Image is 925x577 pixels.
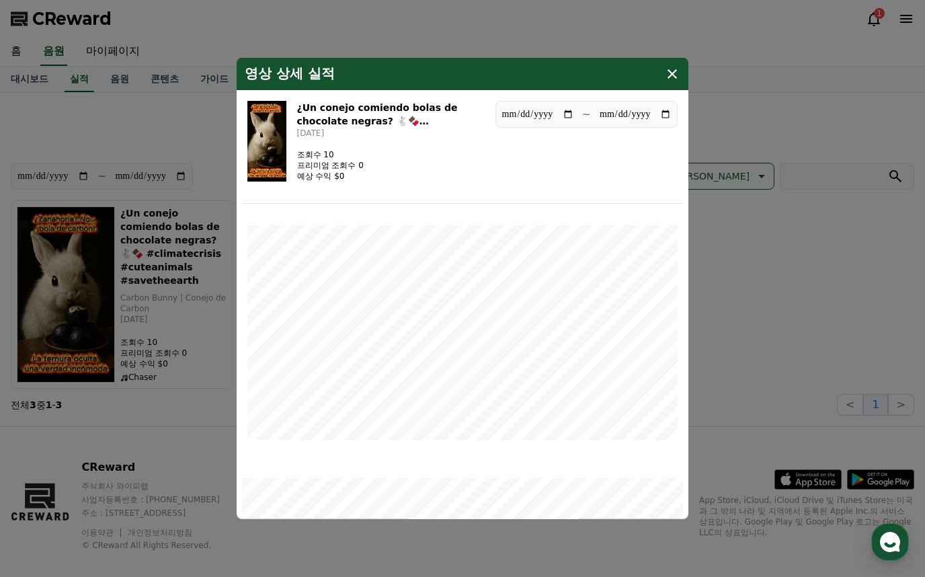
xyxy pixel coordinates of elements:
p: 프리미엄 조회수 0 [297,160,364,171]
img: ¿Un conejo comiendo bolas de chocolate negras? 🐇🍫 #climatecrisis #cuteanimals #savetheearth [247,101,286,182]
a: 홈 [4,426,89,460]
span: 홈 [42,447,50,457]
a: 설정 [173,426,258,460]
span: 대화 [123,447,139,458]
p: 조회수 10 [297,149,364,160]
div: modal [237,58,688,519]
h4: 영상 상세 실적 [245,66,335,82]
h3: ¿Un conejo comiendo bolas de chocolate negras? 🐇🍫 #climatecrisis #cuteanimals #savetheearth [297,101,485,128]
p: ~ [582,106,591,122]
span: 설정 [208,447,224,457]
p: 예상 수익 $0 [297,171,364,182]
p: [DATE] [297,128,485,139]
a: 대화 [89,426,173,460]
